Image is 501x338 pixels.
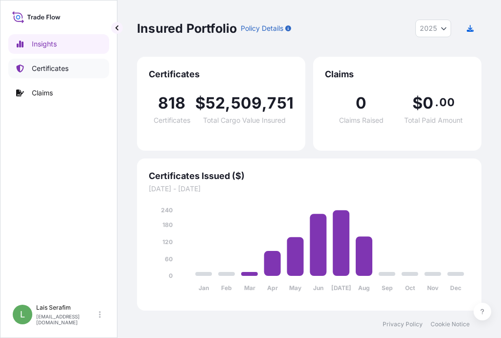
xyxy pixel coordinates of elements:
[162,238,173,246] tspan: 120
[289,284,302,292] tspan: May
[20,310,25,319] span: L
[325,68,470,80] span: Claims
[149,184,470,194] span: [DATE] - [DATE]
[382,284,393,292] tspan: Sep
[221,284,232,292] tspan: Feb
[241,23,283,33] p: Policy Details
[36,314,97,325] p: [EMAIL_ADDRESS][DOMAIN_NAME]
[313,284,323,292] tspan: Jun
[199,284,209,292] tspan: Jan
[435,98,438,106] span: .
[423,95,433,111] span: 0
[32,64,68,73] p: Certificates
[205,95,225,111] span: 52
[161,206,173,214] tspan: 240
[420,23,437,33] span: 2025
[158,95,186,111] span: 818
[405,284,415,292] tspan: Oct
[149,170,470,182] span: Certificates Issued ($)
[137,21,237,36] p: Insured Portfolio
[331,284,351,292] tspan: [DATE]
[154,117,190,124] span: Certificates
[244,284,255,292] tspan: Mar
[450,284,461,292] tspan: Dec
[383,320,423,328] a: Privacy Policy
[356,95,366,111] span: 0
[8,59,109,78] a: Certificates
[169,272,173,279] tspan: 0
[149,68,294,80] span: Certificates
[36,304,97,312] p: Lais Serafim
[162,221,173,228] tspan: 180
[267,95,294,111] span: 751
[225,95,230,111] span: ,
[8,34,109,54] a: Insights
[404,117,463,124] span: Total Paid Amount
[439,98,454,106] span: 00
[358,284,370,292] tspan: Aug
[412,95,423,111] span: $
[165,255,173,263] tspan: 60
[339,117,384,124] span: Claims Raised
[231,95,262,111] span: 509
[8,83,109,103] a: Claims
[431,320,470,328] a: Cookie Notice
[32,88,53,98] p: Claims
[262,95,267,111] span: ,
[32,39,57,49] p: Insights
[415,20,451,37] button: Year Selector
[203,117,286,124] span: Total Cargo Value Insured
[267,284,278,292] tspan: Apr
[195,95,205,111] span: $
[427,284,439,292] tspan: Nov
